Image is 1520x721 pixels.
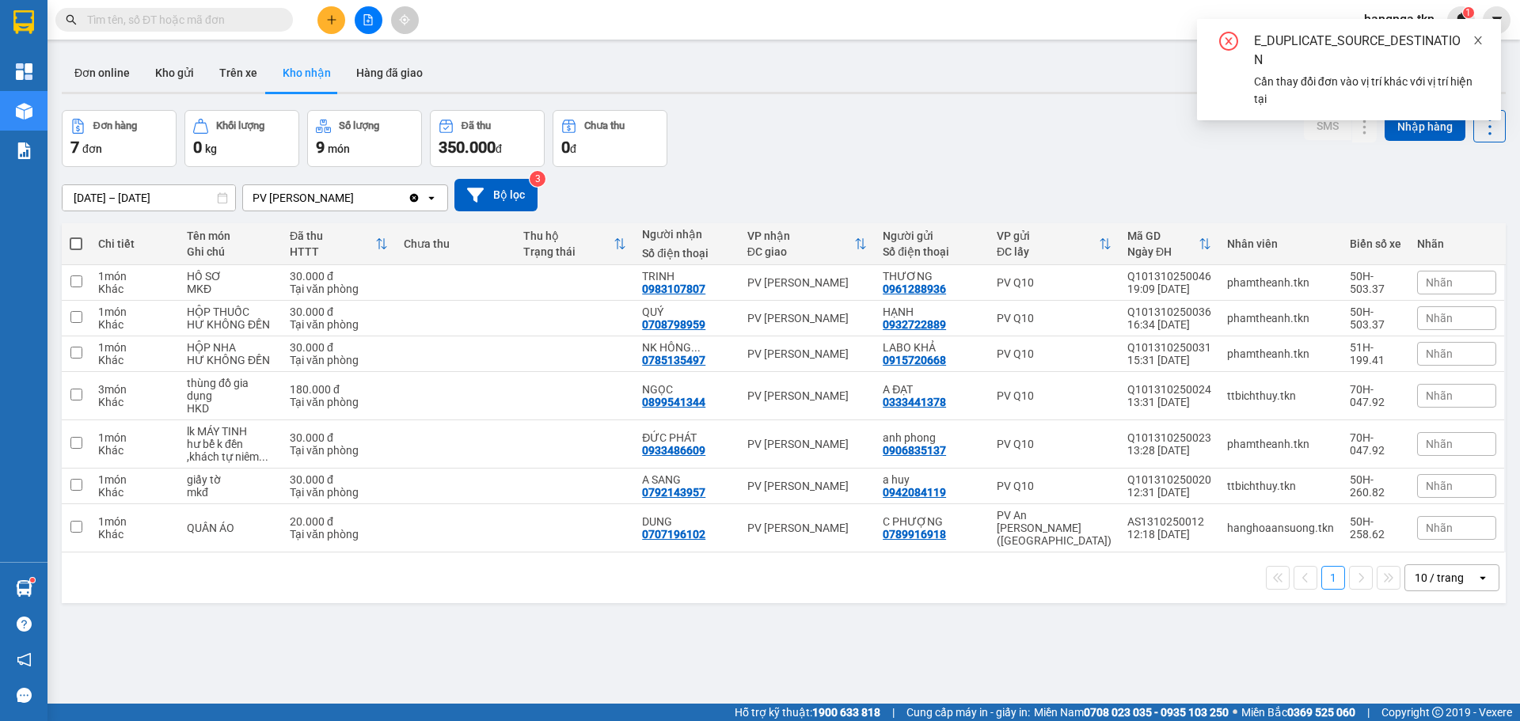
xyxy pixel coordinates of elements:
div: 1 món [98,431,171,444]
div: phamtheanh.tkn [1227,312,1334,324]
div: 19:09 [DATE] [1127,283,1211,295]
span: món [328,142,350,155]
sup: 1 [30,578,35,582]
div: Chưa thu [404,237,507,250]
div: Q101310250020 [1127,473,1211,486]
div: PV [PERSON_NAME] [747,389,867,402]
div: HƯ KHÔNG ĐỀN [187,318,274,331]
div: PV [PERSON_NAME] [747,347,867,360]
span: ... [691,341,701,354]
div: Tên món [187,230,274,242]
div: DUNG [642,515,731,528]
div: 0707196102 [642,528,705,541]
div: Tại văn phòng [290,444,388,457]
span: Nhãn [1426,438,1453,450]
img: warehouse-icon [16,580,32,597]
th: Toggle SortBy [739,223,875,265]
div: Người nhận [642,228,731,241]
div: 0792143957 [642,486,705,499]
div: 16:34 [DATE] [1127,318,1211,331]
div: 0708798959 [642,318,705,331]
div: Ngày ĐH [1127,245,1199,258]
div: hư bể k đền ,khách tự niêm phong [187,438,274,463]
div: Khác [98,396,171,408]
div: QUÝ [642,305,731,318]
div: Tại văn phòng [290,283,388,295]
button: Kho gửi [142,54,207,92]
span: kg [205,142,217,155]
div: 12:31 [DATE] [1127,486,1211,499]
div: Cần thay đổi đơn vào vị trí khác với vị trí hiện tại [1254,73,1482,108]
div: 0983107807 [642,283,705,295]
span: 1 [1465,7,1471,18]
div: 30.000 đ [290,473,388,486]
div: 50H-503.37 [1350,270,1401,295]
div: THƯƠNG [883,270,981,283]
div: Tại văn phòng [290,528,388,541]
div: Người gửi [883,230,981,242]
div: NGỌC [642,383,731,396]
button: caret-down [1483,6,1510,34]
div: PV Q10 [997,276,1111,289]
div: 1 món [98,341,171,354]
div: HTTT [290,245,375,258]
button: 1 [1321,566,1345,590]
span: file-add [363,14,374,25]
button: Bộ lọc [454,179,538,211]
svg: Clear value [408,192,420,204]
span: đơn [82,142,102,155]
div: Khác [98,444,171,457]
div: NK HÔNG PHƯỚC [642,341,731,354]
div: Số điện thoại [642,247,731,260]
div: phamtheanh.tkn [1227,347,1334,360]
div: Nhãn [1417,237,1496,250]
div: 0933486609 [642,444,705,457]
button: Đơn hàng7đơn [62,110,177,167]
div: Đã thu [290,230,375,242]
th: Toggle SortBy [1119,223,1219,265]
span: search [66,14,77,25]
span: Miền Bắc [1241,704,1355,721]
span: Nhãn [1426,276,1453,289]
div: HKD [187,402,274,415]
div: Số điện thoại [883,245,981,258]
div: Tại văn phòng [290,318,388,331]
div: Q101310250036 [1127,305,1211,318]
div: PV [PERSON_NAME] [747,276,867,289]
div: QUẦN ÁO [187,522,274,534]
div: Q101310250023 [1127,431,1211,444]
div: C PHƯỢNG [883,515,981,528]
span: | [1367,704,1370,721]
div: Ghi chú [187,245,274,258]
div: A SANG [642,473,731,486]
span: 0 [561,138,570,157]
div: ĐC lấy [997,245,1099,258]
span: notification [17,652,32,667]
div: Q101310250046 [1127,270,1211,283]
div: PV [PERSON_NAME] [747,522,867,534]
div: Q101310250024 [1127,383,1211,396]
div: 50H-503.37 [1350,305,1401,331]
div: 0785135497 [642,354,705,366]
strong: 0708 023 035 - 0935 103 250 [1084,706,1229,719]
div: Chi tiết [98,237,171,250]
div: a huy [883,473,981,486]
button: Số lượng9món [307,110,422,167]
img: warehouse-icon [16,103,32,120]
img: dashboard-icon [16,63,32,80]
div: ĐỨC PHÁT [642,431,731,444]
div: 13:28 [DATE] [1127,444,1211,457]
div: MKĐ [187,283,274,295]
div: anh phong [883,431,981,444]
div: HỘP NHA [187,341,274,354]
div: 50H-258.62 [1350,515,1401,541]
div: ĐC giao [747,245,854,258]
img: icon-new-feature [1454,13,1469,27]
div: mkđ [187,486,274,499]
input: Selected PV Hòa Thành. [355,190,357,206]
button: plus [317,6,345,34]
div: Khác [98,318,171,331]
span: caret-down [1490,13,1504,27]
div: HỘP THUỐC [187,305,274,318]
span: close [1472,35,1484,46]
